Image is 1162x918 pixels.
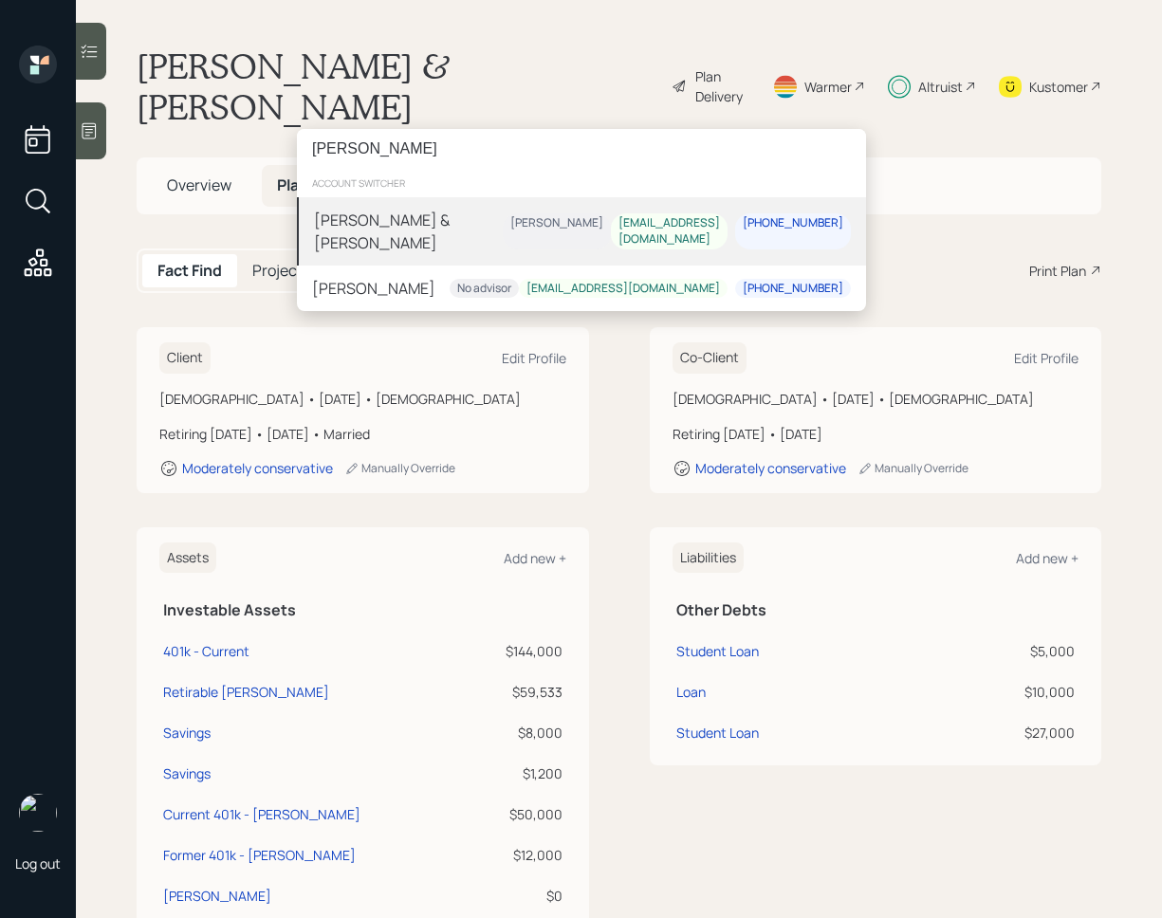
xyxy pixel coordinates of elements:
div: [EMAIL_ADDRESS][DOMAIN_NAME] [526,280,720,296]
div: [PERSON_NAME] [510,215,603,231]
div: [PHONE_NUMBER] [743,280,843,296]
div: account switcher [297,169,866,197]
input: Type a command or search… [297,129,866,169]
div: [EMAIL_ADDRESS][DOMAIN_NAME] [618,215,720,248]
div: [PHONE_NUMBER] [743,215,843,231]
div: No advisor [457,280,511,296]
div: [PERSON_NAME] & [PERSON_NAME] [314,209,503,254]
div: [PERSON_NAME] [312,277,435,300]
